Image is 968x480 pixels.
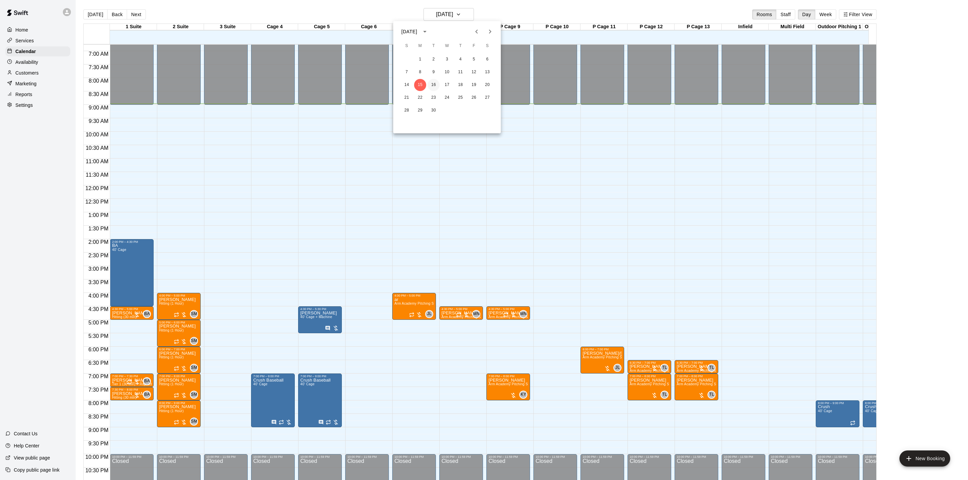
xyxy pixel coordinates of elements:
[441,79,453,91] button: 17
[401,66,413,78] button: 7
[428,39,440,53] span: Tuesday
[441,39,453,53] span: Wednesday
[454,66,467,78] button: 11
[428,53,440,66] button: 2
[470,25,483,38] button: Previous month
[441,66,453,78] button: 10
[481,79,493,91] button: 20
[481,39,493,53] span: Saturday
[428,79,440,91] button: 16
[468,79,480,91] button: 19
[419,26,431,37] button: calendar view is open, switch to year view
[428,66,440,78] button: 9
[414,104,426,117] button: 29
[401,39,413,53] span: Sunday
[414,66,426,78] button: 8
[441,53,453,66] button: 3
[454,92,467,104] button: 25
[481,53,493,66] button: 6
[428,104,440,117] button: 30
[481,66,493,78] button: 13
[441,92,453,104] button: 24
[454,53,467,66] button: 4
[454,39,467,53] span: Thursday
[414,92,426,104] button: 22
[401,79,413,91] button: 14
[468,53,480,66] button: 5
[414,79,426,91] button: 15
[468,66,480,78] button: 12
[414,39,426,53] span: Monday
[454,79,467,91] button: 18
[401,92,413,104] button: 21
[481,92,493,104] button: 27
[414,53,426,66] button: 1
[401,104,413,117] button: 28
[468,39,480,53] span: Friday
[483,25,497,38] button: Next month
[428,92,440,104] button: 23
[468,92,480,104] button: 26
[401,28,417,35] div: [DATE]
